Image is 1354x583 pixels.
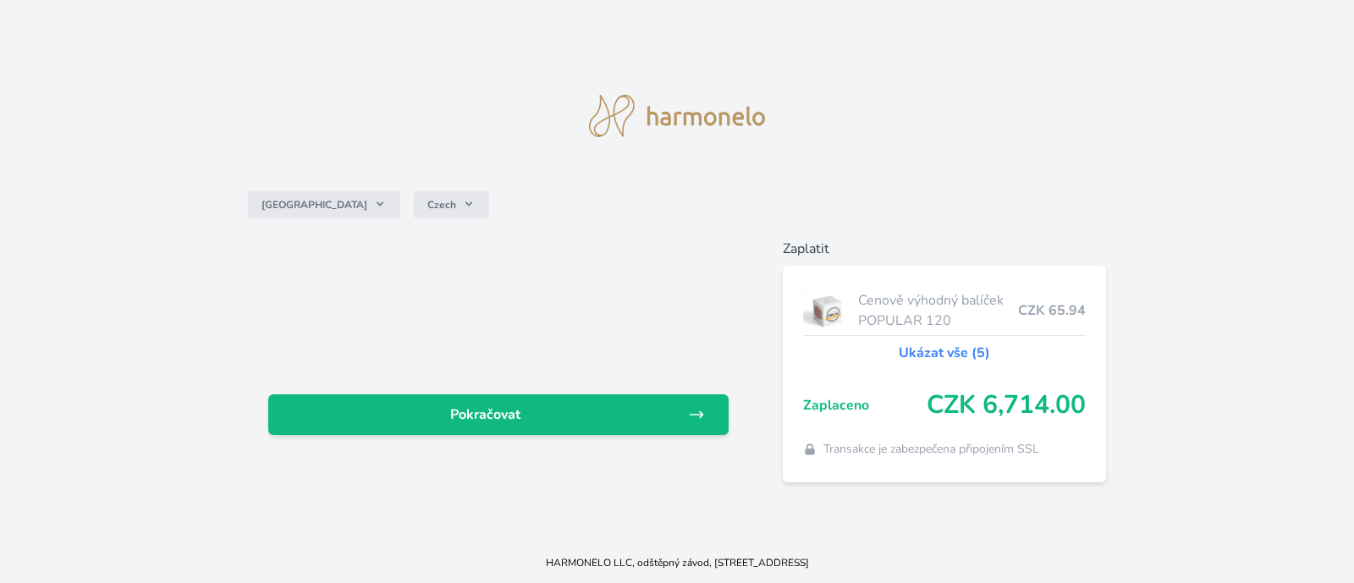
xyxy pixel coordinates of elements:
button: [GEOGRAPHIC_DATA] [248,191,400,218]
span: [GEOGRAPHIC_DATA] [261,198,367,212]
img: logo.svg [589,95,765,137]
button: Czech [414,191,489,218]
a: Ukázat vše (5) [899,343,990,363]
h6: Zaplatit [783,239,1105,259]
span: Cenově výhodný balíček POPULAR 120 [858,290,1018,331]
img: popular.jpg [803,289,851,332]
span: Zaplaceno [803,395,926,415]
span: CZK 6,714.00 [927,390,1086,421]
span: Transakce je zabezpečena připojením SSL [823,441,1039,458]
span: CZK 65.94 [1018,300,1086,321]
span: Czech [427,198,456,212]
span: Pokračovat [282,404,688,425]
a: Pokračovat [268,394,729,435]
